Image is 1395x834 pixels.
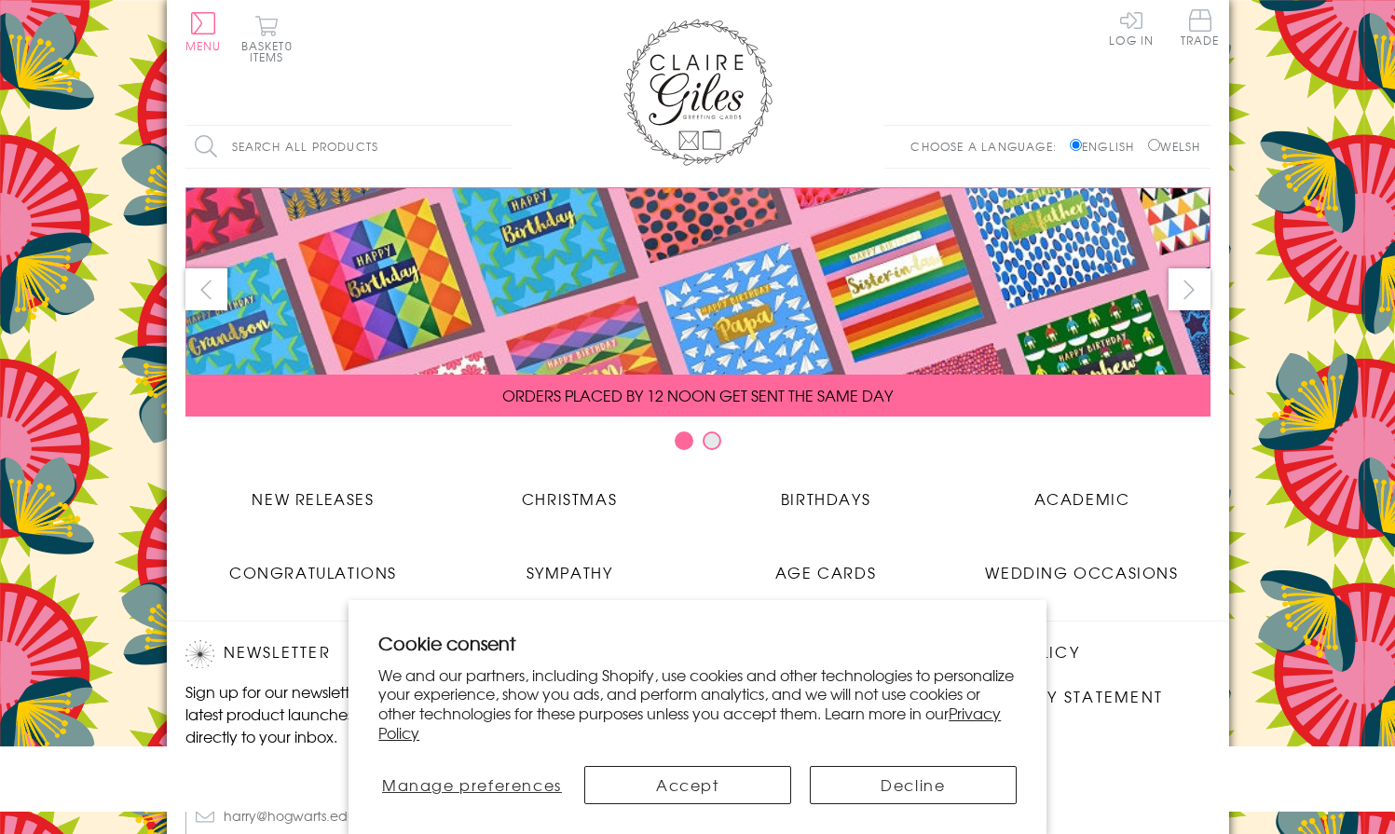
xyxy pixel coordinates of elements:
span: 0 items [250,37,293,65]
button: Accept [584,766,791,804]
a: Log In [1109,9,1154,46]
h2: Cookie consent [378,630,1017,656]
span: Trade [1181,9,1220,46]
input: Welsh [1148,139,1160,151]
span: Birthdays [781,487,870,510]
a: Academic [954,473,1210,510]
label: English [1070,138,1143,155]
span: Wedding Occasions [985,561,1178,583]
button: prev [185,268,227,310]
button: Menu [185,12,222,51]
span: Christmas [522,487,617,510]
a: Congratulations [185,547,442,583]
p: We and our partners, including Shopify, use cookies and other technologies to personalize your ex... [378,665,1017,743]
a: Trade [1181,9,1220,49]
button: Manage preferences [378,766,565,804]
button: Decline [810,766,1017,804]
a: Accessibility Statement [931,685,1163,710]
button: next [1169,268,1210,310]
span: Sympathy [527,561,613,583]
span: ORDERS PLACED BY 12 NOON GET SENT THE SAME DAY [502,384,893,406]
span: Manage preferences [382,773,562,796]
a: Wedding Occasions [954,547,1210,583]
span: Age Cards [775,561,876,583]
a: Sympathy [442,547,698,583]
span: Academic [1034,487,1130,510]
div: Carousel Pagination [185,431,1210,459]
a: Age Cards [698,547,954,583]
button: Basket0 items [241,15,293,62]
span: Congratulations [229,561,397,583]
span: New Releases [252,487,374,510]
p: Choose a language: [910,138,1066,155]
a: Privacy Policy [378,702,1001,744]
a: Christmas [442,473,698,510]
img: Claire Giles Greetings Cards [623,19,773,166]
span: Menu [185,37,222,54]
input: Search [493,126,512,168]
a: New Releases [185,473,442,510]
button: Carousel Page 2 [703,431,721,450]
label: Welsh [1148,138,1201,155]
button: Carousel Page 1 (Current Slide) [675,431,693,450]
input: English [1070,139,1082,151]
h2: Newsletter [185,640,502,668]
input: Search all products [185,126,512,168]
p: Sign up for our newsletter to receive the latest product launches, news and offers directly to yo... [185,680,502,747]
a: Birthdays [698,473,954,510]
